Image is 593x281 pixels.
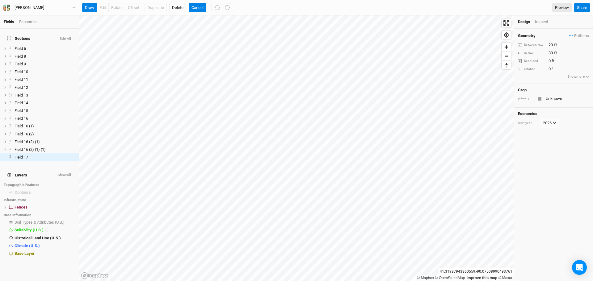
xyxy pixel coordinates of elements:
[518,51,545,56] div: in row
[15,108,28,113] span: Field 15
[569,33,589,39] span: Patterns
[552,3,572,12] a: Preview
[58,37,71,41] button: Hide All
[15,69,28,74] span: Field 10
[518,111,589,116] h4: Economics
[15,139,75,144] div: Field 16 (2) (1)
[15,62,26,66] span: Field 9
[15,236,61,240] span: Historical Land Use (U.S.)
[15,147,46,152] span: Field 16 (2) (1) (1)
[498,276,512,280] a: Maxar
[417,276,434,280] a: Mapbox
[15,155,28,159] span: Field 17
[15,190,75,195] div: Contours
[518,121,540,126] div: start year
[518,96,533,101] div: primary
[15,93,75,98] div: Field 13
[3,4,76,11] button: [PERSON_NAME]
[211,3,222,12] button: Undo (^z)
[222,3,233,12] button: Redo (^Z)
[15,54,26,59] span: Field 8
[15,85,28,90] span: Field 12
[15,205,75,210] div: Fences
[569,32,589,39] button: Patterns
[15,220,75,225] div: Soil Types & Attributes (U.S.)
[535,19,557,25] div: Inspect
[15,147,75,152] div: Field 16 (2) (1) (1)
[145,3,167,12] button: Duplicate
[15,251,35,256] span: Base Layer
[15,62,75,67] div: Field 9
[15,108,75,113] div: Field 15
[7,36,30,41] span: Sections
[502,31,511,39] button: Find my location
[82,3,97,12] button: draw
[15,243,75,248] div: Climate (U.S.)
[15,155,75,160] div: Field 17
[435,276,465,280] a: OpenStreetMap
[15,5,44,11] div: Monte Bottens
[574,3,590,12] button: Share
[567,74,590,80] button: Showmore
[518,67,545,72] div: rotation
[15,46,75,51] div: Field 6
[502,60,511,69] button: Reset bearing to north
[15,190,31,195] span: Contours
[467,276,497,280] a: Improve this map
[15,46,26,51] span: Field 6
[15,205,27,209] span: Fences
[572,260,587,275] div: Open Intercom Messenger
[15,77,75,82] div: Field 11
[15,139,40,144] span: Field 16 (2) (1)
[15,85,75,90] div: Field 12
[518,88,527,93] h4: Crop
[502,61,511,69] span: Reset bearing to north
[15,228,44,232] span: Suitability (U.S.)
[15,251,75,256] div: Base Layer
[502,52,511,60] button: Zoom out
[15,93,28,97] span: Field 13
[15,132,75,137] div: Field 16 (2)
[15,116,75,121] div: Field 16
[81,272,108,279] a: Mapbox logo
[15,116,28,121] span: Field 16
[15,124,34,128] span: Field 16 (1)
[15,132,34,136] span: Field 16 (2)
[518,43,545,48] div: between row
[125,3,142,12] button: offset
[108,3,125,12] button: rotate
[15,77,28,82] span: Field 11
[502,19,511,27] button: Enter fullscreen
[540,118,559,128] button: 2026
[15,5,44,11] div: [PERSON_NAME]
[438,268,514,275] div: 41.31987943360559 , -90.07508990493761
[518,19,530,25] div: Design
[79,15,514,281] canvas: Map
[544,95,589,102] input: Select Crop
[15,243,40,248] span: Climate (U.S.)
[15,236,75,241] div: Historical Land Use (U.S.)
[518,59,545,64] div: headland
[15,54,75,59] div: Field 8
[4,19,14,24] a: Fields
[502,43,511,52] button: Zoom in
[15,101,75,105] div: Field 14
[518,33,536,38] h4: Geometry
[15,228,75,233] div: Suitability (U.S.)
[169,3,186,12] button: Delete
[15,101,28,105] span: Field 14
[19,19,39,25] div: Economics
[7,173,27,178] span: Layers
[15,220,65,225] span: Soil Types & Attributes (U.S.)
[57,173,71,177] button: ShowAll
[97,3,109,12] button: edit
[15,124,75,129] div: Field 16 (1)
[15,69,75,74] div: Field 10
[189,3,206,12] button: Cancel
